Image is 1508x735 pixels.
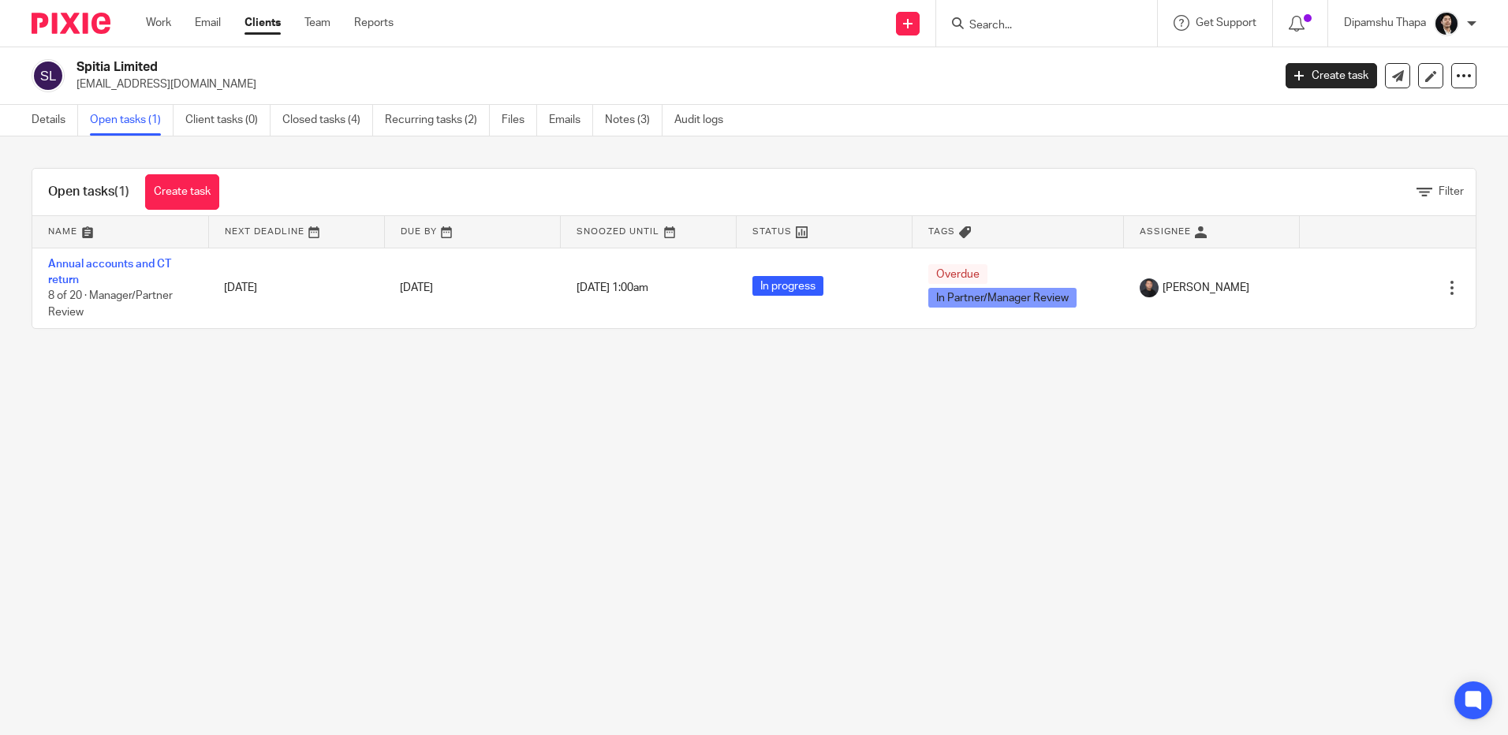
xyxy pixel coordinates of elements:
a: Email [195,15,221,31]
h2: Spitia Limited [77,59,1025,76]
a: Recurring tasks (2) [385,105,490,136]
a: Emails [549,105,593,136]
a: Team [304,15,330,31]
a: Details [32,105,78,136]
img: svg%3E [32,59,65,92]
a: Create task [145,174,219,210]
a: Work [146,15,171,31]
h1: Open tasks [48,184,129,200]
span: Get Support [1196,17,1256,28]
a: Client tasks (0) [185,105,271,136]
span: Overdue [928,264,987,284]
a: Notes (3) [605,105,663,136]
a: Closed tasks (4) [282,105,373,136]
span: Snoozed Until [577,227,659,236]
span: Filter [1439,186,1464,197]
span: [PERSON_NAME] [1163,280,1249,296]
td: [DATE] [208,248,384,328]
a: Open tasks (1) [90,105,174,136]
span: [DATE] [400,282,433,293]
a: Clients [244,15,281,31]
span: Tags [928,227,955,236]
a: Create task [1286,63,1377,88]
img: Pixie [32,13,110,34]
a: Annual accounts and CT return [48,259,171,285]
a: Audit logs [674,105,735,136]
img: Dipamshu2.jpg [1434,11,1459,36]
span: In Partner/Manager Review [928,288,1077,308]
span: Status [752,227,792,236]
p: [EMAIL_ADDRESS][DOMAIN_NAME] [77,76,1262,92]
img: My%20Photo.jpg [1140,278,1159,297]
span: 8 of 20 · Manager/Partner Review [48,290,173,318]
a: Reports [354,15,394,31]
span: [DATE] 1:00am [577,282,648,293]
span: (1) [114,185,129,198]
span: In progress [752,276,823,296]
a: Files [502,105,537,136]
input: Search [968,19,1110,33]
p: Dipamshu Thapa [1344,15,1426,31]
